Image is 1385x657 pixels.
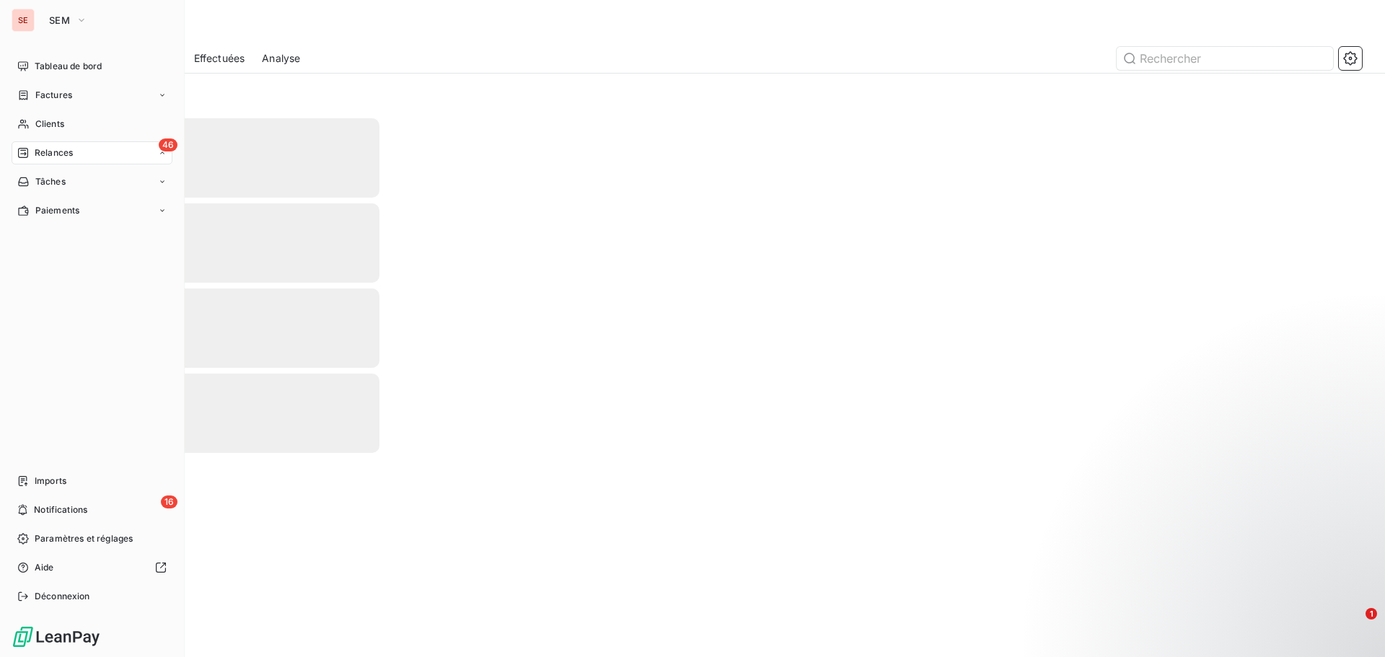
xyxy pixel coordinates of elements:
iframe: Intercom live chat [1336,608,1371,643]
span: Imports [35,475,66,488]
iframe: Intercom notifications message [1096,517,1385,618]
span: Tableau de bord [35,60,102,73]
span: Paiements [35,204,79,217]
span: Effectuées [194,51,245,66]
span: 46 [159,138,177,151]
img: Logo LeanPay [12,625,101,648]
span: Clients [35,118,64,131]
span: Déconnexion [35,590,90,603]
span: Notifications [34,503,87,516]
span: 16 [161,495,177,508]
span: Aide [35,561,54,574]
span: SEM [49,14,70,26]
span: Tâches [35,175,66,188]
span: Relances [35,146,73,159]
span: Factures [35,89,72,102]
input: Rechercher [1117,47,1333,70]
a: Aide [12,556,172,579]
span: Paramètres et réglages [35,532,133,545]
span: 1 [1366,608,1377,619]
div: SE [12,9,35,32]
span: Analyse [262,51,300,66]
